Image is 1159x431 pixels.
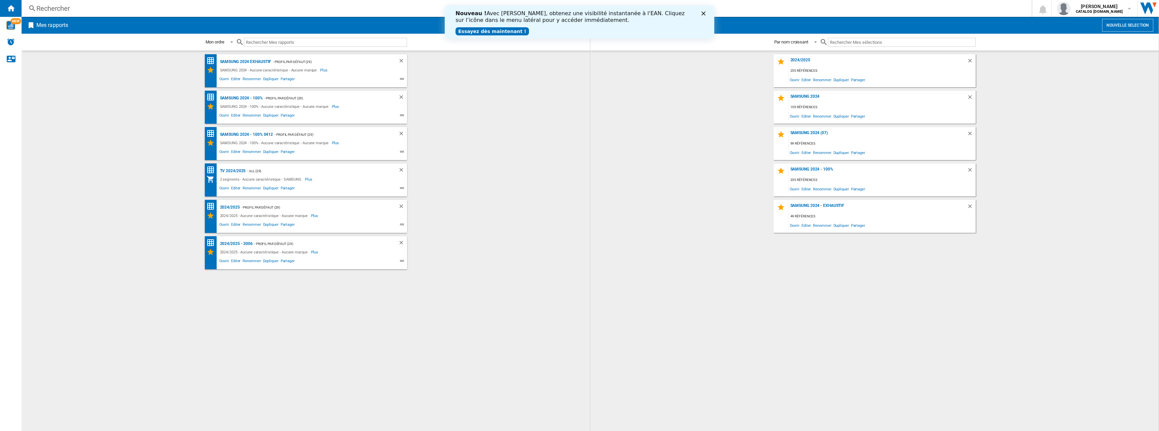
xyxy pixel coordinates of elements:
div: Mon ordre [206,39,224,44]
span: Partager [280,76,296,84]
div: Par nom croissant [774,39,808,44]
span: Dupliquer [262,258,280,266]
span: Renommer [242,149,262,157]
span: Renommer [812,148,832,157]
div: Supprimer [967,94,976,103]
span: Dupliquer [833,112,850,121]
span: Renommer [242,221,262,229]
span: Partager [850,221,866,230]
span: Ouvrir [789,75,801,84]
div: Supprimer [398,58,407,66]
div: SAMSUNG 2024 (07) [789,130,967,140]
div: 2024/2025 - Aucune caractéristique - Aucune marque [218,212,311,220]
span: Dupliquer [833,221,850,230]
span: Dupliquer [262,149,280,157]
span: Renommer [242,185,262,193]
span: Partager [850,184,866,193]
div: Matrice des prix [207,57,218,65]
span: Dupliquer [833,184,850,193]
span: Dupliquer [262,185,280,193]
span: Ouvrir [789,221,801,230]
img: profile.jpg [1057,2,1070,15]
div: Mes Sélections [207,139,218,147]
div: 2024/2025 - 3006 [218,240,253,248]
span: Plus [311,212,319,220]
b: CATALOG [DOMAIN_NAME] [1076,9,1123,14]
span: Editer [801,184,812,193]
div: TV 2024/2025 [218,167,246,175]
div: Matrice des prix [207,239,218,247]
div: - Profil par défaut (29) [240,203,385,212]
div: - Profil par défaut (29) [271,58,384,66]
span: Ouvrir [218,112,230,120]
iframe: Intercom live chat bannière [445,5,714,38]
span: Editer [801,148,812,157]
div: Mes Sélections [207,248,218,256]
div: SAMSUNG 2024 - Aucune caractéristique - Aucune marque [218,66,320,74]
div: SAMSUNG 2024 - 100% - Aucune caractéristique - Aucune marque [218,139,332,147]
span: Ouvrir [789,184,801,193]
span: Dupliquer [833,75,850,84]
span: Editer [801,75,812,84]
span: Plus [305,175,313,183]
div: Matrice des prix [207,93,218,101]
span: [PERSON_NAME] [1076,3,1123,10]
span: Renommer [812,221,832,230]
div: Mes Sélections [207,66,218,74]
span: Partager [850,75,866,84]
span: Editer [230,149,242,157]
div: - Profil par défaut (29) [273,130,384,139]
span: Partager [850,112,866,121]
div: 2024/2025 [218,203,240,212]
span: NEW [10,18,21,24]
span: Partager [280,221,296,229]
button: Nouvelle selection [1102,19,1153,32]
div: Mes Sélections [207,102,218,111]
span: Partager [280,149,296,157]
input: Rechercher Mes rapports [244,38,407,47]
div: SAMSUNG 2024 [789,94,967,103]
span: Renommer [812,75,832,84]
div: Supprimer [967,167,976,176]
div: Supprimer [398,94,407,102]
div: SAMSUNG 2024 - 100% [218,94,263,102]
h2: Mes rapports [35,19,69,32]
div: Supprimer [967,203,976,212]
div: Supprimer [398,203,407,212]
span: Renommer [812,112,832,121]
span: Renommer [242,76,262,84]
div: Mon assortiment [207,175,218,183]
span: Editer [230,221,242,229]
div: - Profil par défaut (29) [253,240,385,248]
span: Editer [230,76,242,84]
div: Supprimer [398,167,407,175]
span: Editer [230,258,242,266]
div: 2 segments - Aucune caractéristique - SAMSUNG [218,175,305,183]
span: Plus [332,102,340,111]
img: wise-card.svg [6,21,15,30]
span: Dupliquer [262,112,280,120]
span: Ouvrir [218,258,230,266]
input: Rechercher Mes sélections [828,38,976,47]
div: Rechercher [36,4,1014,13]
span: Partager [850,148,866,157]
span: Ouvrir [218,221,230,229]
div: Matrice des prix [207,129,218,138]
div: SAMSUNG 2024 - 100% - Aucune caractéristique - Aucune marque [218,102,332,111]
div: SAMSUNG 2024 - Exhaustif [789,203,967,212]
span: Ouvrir [218,185,230,193]
div: Supprimer [967,130,976,140]
div: Matrice des prix [207,166,218,174]
span: Editer [801,221,812,230]
div: Supprimer [398,130,407,139]
span: Partager [280,112,296,120]
span: Renommer [242,258,262,266]
div: - Profil par défaut (29) [263,94,385,102]
span: Partager [280,258,296,266]
div: 2024/2025 [789,58,967,67]
div: Supprimer [398,240,407,248]
div: SAMSUNG 2024 - 100% 0412 [218,130,273,139]
div: Supprimer [967,58,976,67]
